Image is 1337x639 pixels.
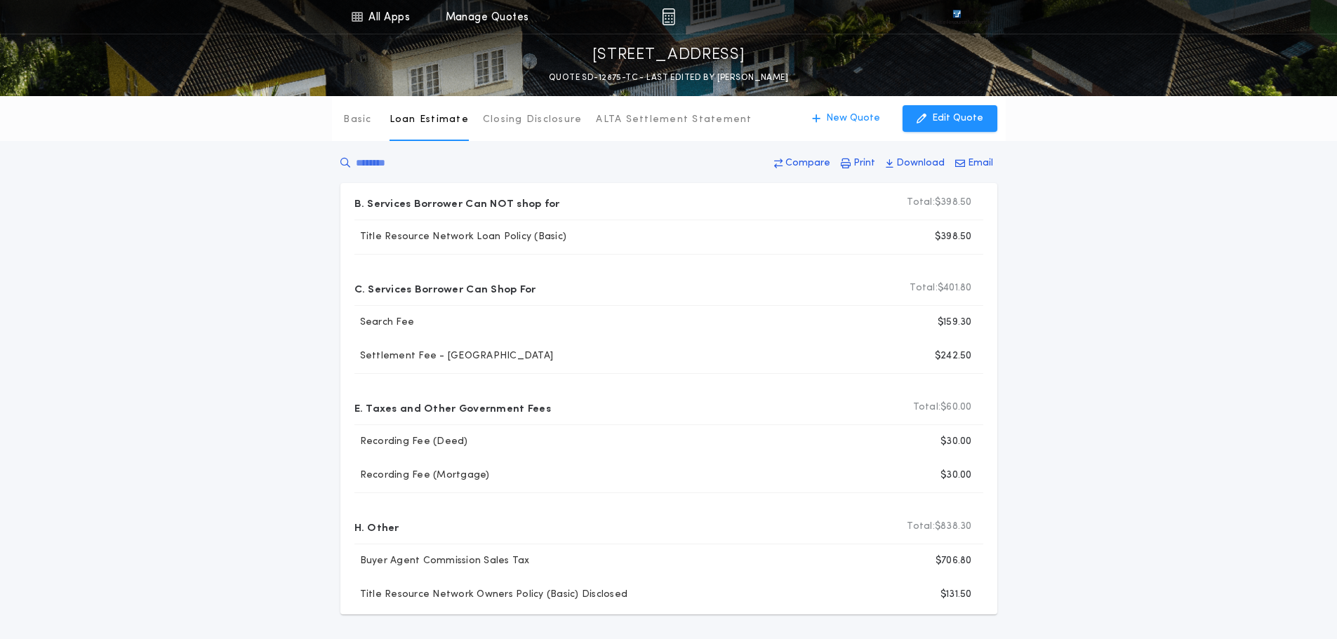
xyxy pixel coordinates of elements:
[935,230,972,244] p: $398.50
[354,349,554,363] p: Settlement Fee - [GEOGRAPHIC_DATA]
[936,554,972,568] p: $706.80
[907,520,971,534] p: $838.30
[549,71,788,85] p: QUOTE SD-12875-TC - LAST EDITED BY [PERSON_NAME]
[940,469,972,483] p: $30.00
[592,44,745,67] p: [STREET_ADDRESS]
[907,520,935,534] b: Total:
[896,156,945,170] p: Download
[910,281,971,295] p: $401.80
[343,113,371,127] p: Basic
[354,554,530,568] p: Buyer Agent Commission Sales Tax
[853,156,875,170] p: Print
[785,156,830,170] p: Compare
[390,113,469,127] p: Loan Estimate
[940,588,972,602] p: $131.50
[907,196,971,210] p: $398.50
[354,588,628,602] p: Title Resource Network Owners Policy (Basic) Disclosed
[596,113,752,127] p: ALTA Settlement Statement
[483,113,583,127] p: Closing Disclosure
[826,112,880,126] p: New Quote
[940,435,972,449] p: $30.00
[354,277,536,300] p: C. Services Borrower Can Shop For
[770,151,834,176] button: Compare
[951,151,997,176] button: Email
[927,10,986,24] img: vs-icon
[910,281,938,295] b: Total:
[354,230,567,244] p: Title Resource Network Loan Policy (Basic)
[662,8,675,25] img: img
[798,105,894,132] button: New Quote
[354,316,415,330] p: Search Fee
[903,105,997,132] button: Edit Quote
[913,401,941,415] b: Total:
[932,112,983,126] p: Edit Quote
[938,316,972,330] p: $159.30
[354,435,468,449] p: Recording Fee (Deed)
[837,151,879,176] button: Print
[354,469,490,483] p: Recording Fee (Mortgage)
[354,191,560,214] p: B. Services Borrower Can NOT shop for
[354,396,551,419] p: E. Taxes and Other Government Fees
[354,516,399,538] p: H. Other
[882,151,949,176] button: Download
[935,349,972,363] p: $242.50
[913,401,972,415] p: $60.00
[907,196,935,210] b: Total:
[968,156,993,170] p: Email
